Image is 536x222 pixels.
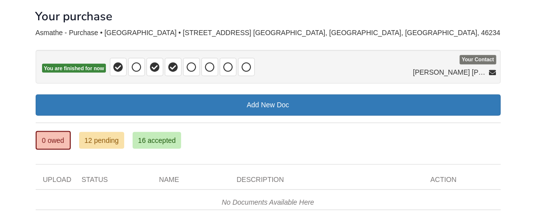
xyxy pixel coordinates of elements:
[413,67,487,77] span: [PERSON_NAME] [PERSON_NAME]
[36,94,501,116] a: Add New Doc
[74,175,152,189] div: Status
[229,175,423,189] div: Description
[36,131,71,150] a: 0 owed
[222,198,314,206] em: No Documents Available Here
[133,132,181,149] a: 16 accepted
[151,175,229,189] div: Name
[36,29,501,37] div: Asmathe - Purchase • [GEOGRAPHIC_DATA] • [STREET_ADDRESS] [GEOGRAPHIC_DATA], [GEOGRAPHIC_DATA], [...
[42,64,106,73] span: You are finished for now
[79,132,124,149] a: 12 pending
[423,175,501,189] div: Action
[36,175,74,189] div: Upload
[36,10,113,23] h1: Your purchase
[460,55,496,65] span: Your Contact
